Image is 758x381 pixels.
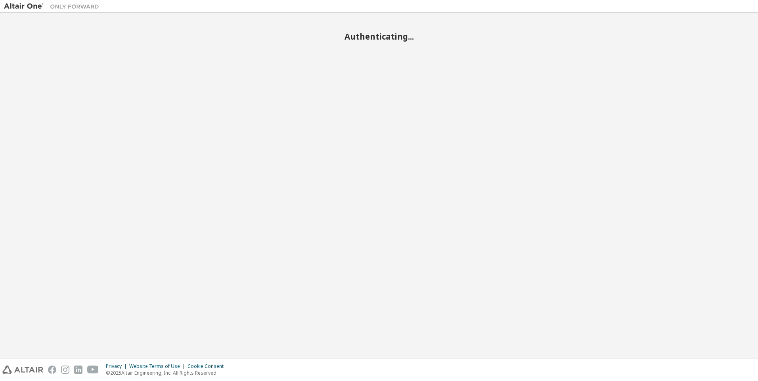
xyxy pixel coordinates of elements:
[74,366,82,374] img: linkedin.svg
[106,370,228,376] p: © 2025 Altair Engineering, Inc. All Rights Reserved.
[106,363,129,370] div: Privacy
[48,366,56,374] img: facebook.svg
[2,366,43,374] img: altair_logo.svg
[188,363,228,370] div: Cookie Consent
[4,31,754,42] h2: Authenticating...
[4,2,103,10] img: Altair One
[87,366,99,374] img: youtube.svg
[61,366,69,374] img: instagram.svg
[129,363,188,370] div: Website Terms of Use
